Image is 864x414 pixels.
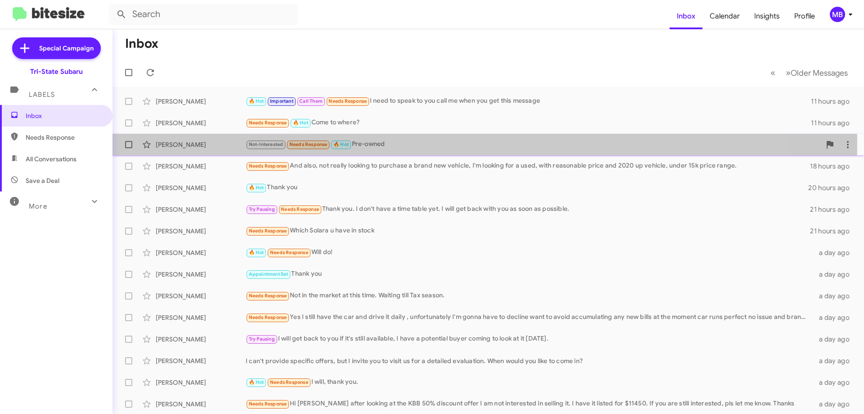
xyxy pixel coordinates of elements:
[270,250,308,255] span: Needs Response
[39,44,94,53] span: Special Campaign
[246,312,814,323] div: Yes I still have the car and drive it daily , unfortunately I'm gonna have to decline want to avo...
[814,400,857,409] div: a day ago
[12,37,101,59] a: Special Campaign
[786,67,791,78] span: »
[156,313,246,322] div: [PERSON_NAME]
[814,270,857,279] div: a day ago
[814,248,857,257] div: a day ago
[747,3,787,29] a: Insights
[246,118,811,128] div: Come to where?
[293,120,308,126] span: 🔥 Hot
[246,139,821,150] div: Pre-owned
[289,141,328,147] span: Needs Response
[246,356,814,365] div: I can't provide specific offers, but I invite you to visit us for a detailed evaluation. When wou...
[156,118,246,127] div: [PERSON_NAME]
[29,202,47,210] span: More
[249,314,287,320] span: Needs Response
[26,155,76,164] span: All Conversations
[299,98,323,104] span: Call Them
[125,36,158,51] h1: Inbox
[822,7,854,22] button: MB
[249,120,287,126] span: Needs Response
[249,185,264,191] span: 🔥 Hot
[810,227,857,236] div: 21 hours ago
[246,247,814,258] div: Will do!
[702,3,747,29] a: Calendar
[156,227,246,236] div: [PERSON_NAME]
[811,118,857,127] div: 11 hours ago
[814,378,857,387] div: a day ago
[814,335,857,344] div: a day ago
[814,313,857,322] div: a day ago
[780,64,853,82] button: Next
[814,291,857,300] div: a day ago
[249,401,287,407] span: Needs Response
[156,162,246,171] div: [PERSON_NAME]
[156,183,246,192] div: [PERSON_NAME]
[249,98,264,104] span: 🔥 Hot
[156,97,246,106] div: [PERSON_NAME]
[249,163,287,169] span: Needs Response
[770,67,775,78] span: «
[156,140,246,149] div: [PERSON_NAME]
[810,205,857,214] div: 21 hours ago
[246,204,810,214] div: Thank you. I don't have a time table yet. I will get back with you as soon as possible.
[246,161,810,171] div: And also, not really looking to purchase a brand new vehicle, I'm looking for a used, with reason...
[787,3,822,29] a: Profile
[246,269,814,279] div: Thank you
[328,98,367,104] span: Needs Response
[246,182,808,193] div: Thank you
[29,91,55,99] span: Labels
[249,271,288,277] span: Appointment Set
[156,270,246,279] div: [PERSON_NAME]
[246,399,814,409] div: Hi [PERSON_NAME] after looking at the KBB 50% discount offer I am not interested in selling it. I...
[765,64,781,82] button: Previous
[156,378,246,387] div: [PERSON_NAME]
[30,67,83,76] div: Tri-State Subaru
[249,141,283,147] span: Not-Interested
[810,162,857,171] div: 18 hours ago
[765,64,853,82] nav: Page navigation example
[156,400,246,409] div: [PERSON_NAME]
[156,335,246,344] div: [PERSON_NAME]
[156,205,246,214] div: [PERSON_NAME]
[270,98,293,104] span: Important
[333,141,349,147] span: 🔥 Hot
[156,291,246,300] div: [PERSON_NAME]
[249,228,287,234] span: Needs Response
[249,206,275,212] span: Try Pausing
[26,133,102,142] span: Needs Response
[156,356,246,365] div: [PERSON_NAME]
[26,111,102,120] span: Inbox
[830,7,845,22] div: MB
[109,4,298,25] input: Search
[246,291,814,301] div: Not in the market at this time. Waiting till Tax season.
[808,183,857,192] div: 20 hours ago
[814,356,857,365] div: a day ago
[249,336,275,342] span: Try Pausing
[270,379,308,385] span: Needs Response
[156,248,246,257] div: [PERSON_NAME]
[246,334,814,344] div: I will get back to you if it's still available, I have a potential buyer coming to look at it [DA...
[281,206,319,212] span: Needs Response
[249,293,287,299] span: Needs Response
[246,377,814,387] div: I will, thank you.
[249,379,264,385] span: 🔥 Hot
[246,226,810,236] div: Which Solara u have in stock
[811,97,857,106] div: 11 hours ago
[670,3,702,29] a: Inbox
[26,176,59,185] span: Save a Deal
[249,250,264,255] span: 🔥 Hot
[791,68,848,78] span: Older Messages
[246,96,811,106] div: I need to speak to you call me when you get this message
